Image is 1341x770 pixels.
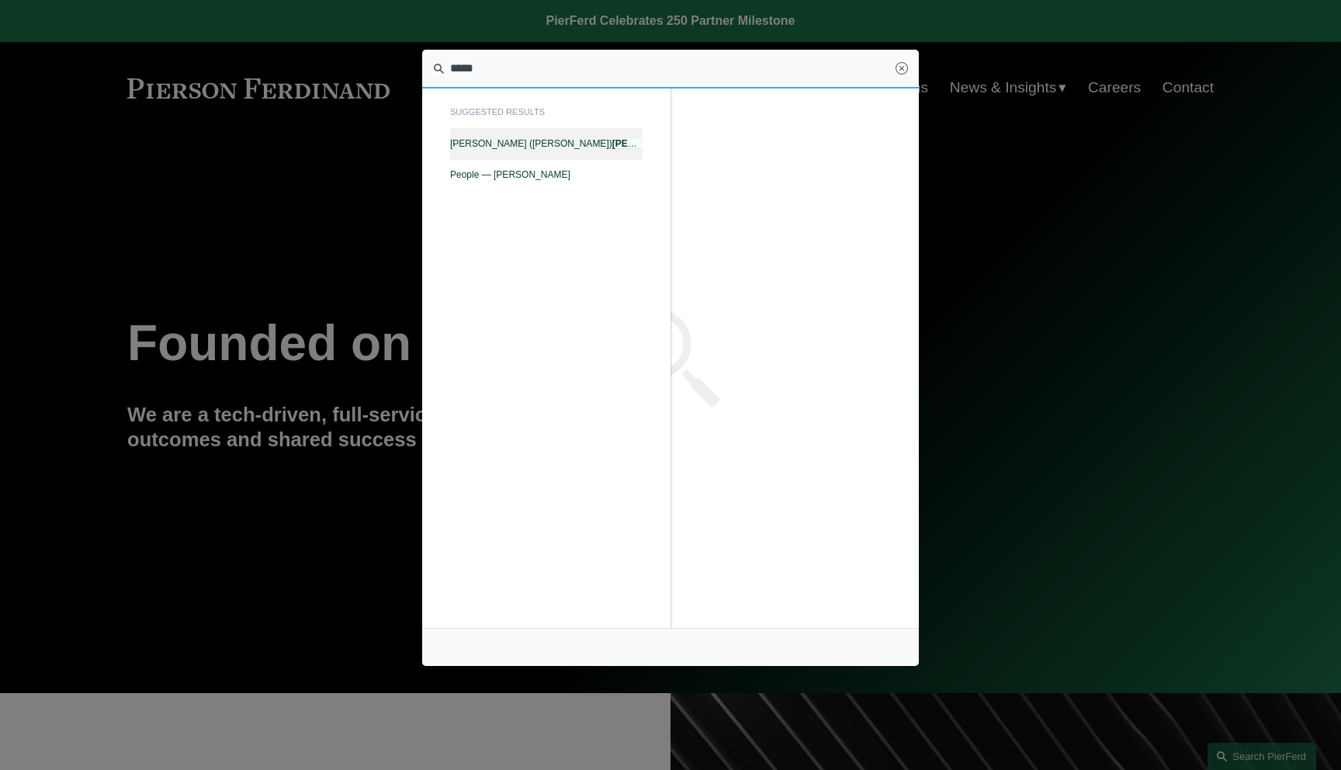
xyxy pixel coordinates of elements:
[450,102,643,129] span: suggested results
[450,160,643,189] a: People — [PERSON_NAME]
[896,62,908,75] a: Close
[450,129,643,159] a: [PERSON_NAME] ([PERSON_NAME])[PERSON_NAME]— [PERSON_NAME]
[450,138,643,149] span: [PERSON_NAME] ([PERSON_NAME]) — [PERSON_NAME]
[450,169,643,180] span: People — [PERSON_NAME]
[612,138,691,149] em: [PERSON_NAME]
[422,50,919,88] input: Search this site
